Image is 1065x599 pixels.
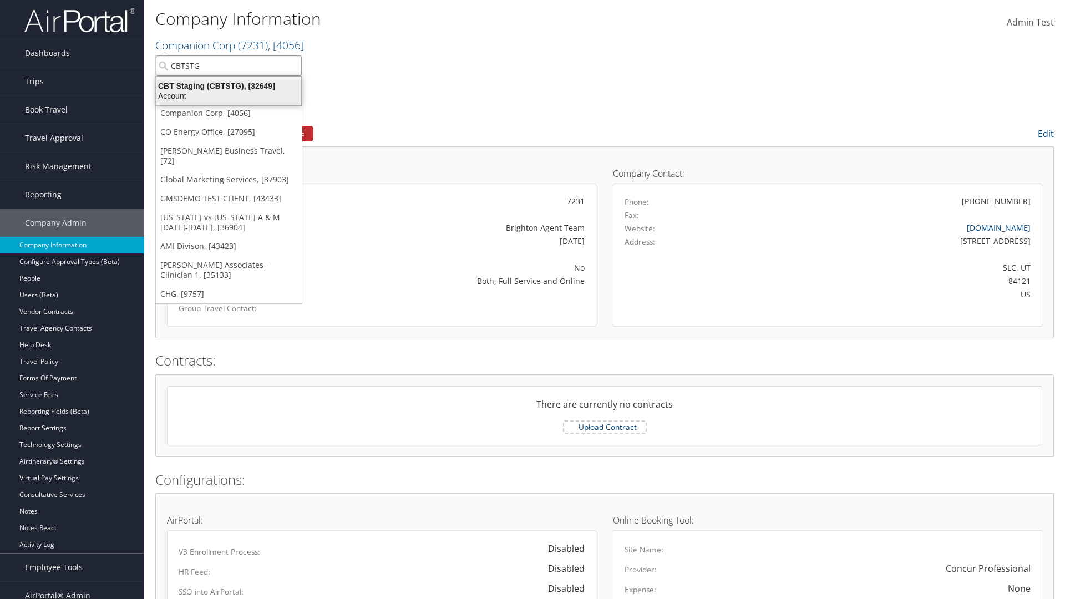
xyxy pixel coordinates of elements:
[731,235,1031,247] div: [STREET_ADDRESS]
[156,237,302,256] a: AMI Divison, [43423]
[319,222,585,233] div: Brighton Agent Team
[25,124,83,152] span: Travel Approval
[150,91,308,101] div: Account
[319,235,585,247] div: [DATE]
[1007,16,1054,28] span: Admin Test
[179,546,260,557] label: V3 Enrollment Process:
[155,470,1054,489] h2: Configurations:
[156,256,302,285] a: [PERSON_NAME] Associates - Clinician 1, [35133]
[319,262,585,273] div: No
[625,196,649,207] label: Phone:
[268,38,304,53] span: , [ 4056 ]
[962,195,1031,207] div: [PHONE_NUMBER]
[537,582,585,595] div: Disabled
[613,516,1042,525] h4: Online Booking Tool:
[731,262,1031,273] div: SLC, UT
[238,38,268,53] span: ( 7231 )
[156,189,302,208] a: GMSDEMO TEST CLIENT, [43433]
[156,55,302,76] input: Search Accounts
[537,542,585,555] div: Disabled
[155,38,304,53] a: Companion Corp
[731,275,1031,287] div: 84121
[156,104,302,123] a: Companion Corp, [4056]
[25,554,83,581] span: Employee Tools
[155,124,749,143] h2: Company Profile:
[156,170,302,189] a: Global Marketing Services, [37903]
[167,516,596,525] h4: AirPortal:
[24,7,135,33] img: airportal-logo.png
[625,544,663,555] label: Site Name:
[25,181,62,209] span: Reporting
[156,141,302,170] a: [PERSON_NAME] Business Travel, [72]
[967,222,1031,233] a: [DOMAIN_NAME]
[168,398,1042,420] div: There are currently no contracts
[150,81,308,91] div: CBT Staging (CBTSTG), [32649]
[25,153,92,180] span: Risk Management
[625,210,639,221] label: Fax:
[156,123,302,141] a: CO Energy Office, [27095]
[625,236,655,247] label: Address:
[25,209,87,237] span: Company Admin
[625,584,656,595] label: Expense:
[537,562,585,575] div: Disabled
[156,208,302,237] a: [US_STATE] vs [US_STATE] A & M [DATE]-[DATE], [36904]
[156,285,302,303] a: CHG, [9757]
[625,564,657,575] label: Provider:
[625,223,655,234] label: Website:
[179,303,303,314] label: Group Travel Contact:
[25,96,68,124] span: Book Travel
[564,422,646,433] label: Upload Contract
[25,68,44,95] span: Trips
[1038,128,1054,140] a: Edit
[319,275,585,287] div: Both, Full Service and Online
[731,288,1031,300] div: US
[613,169,1042,178] h4: Company Contact:
[1008,582,1031,595] div: None
[179,566,210,577] label: HR Feed:
[155,351,1054,370] h2: Contracts:
[319,195,585,207] div: 7231
[167,169,596,178] h4: Account Details:
[179,586,244,597] label: SSO into AirPortal:
[155,7,754,31] h1: Company Information
[1007,6,1054,40] a: Admin Test
[946,562,1031,575] div: Concur Professional
[25,39,70,67] span: Dashboards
